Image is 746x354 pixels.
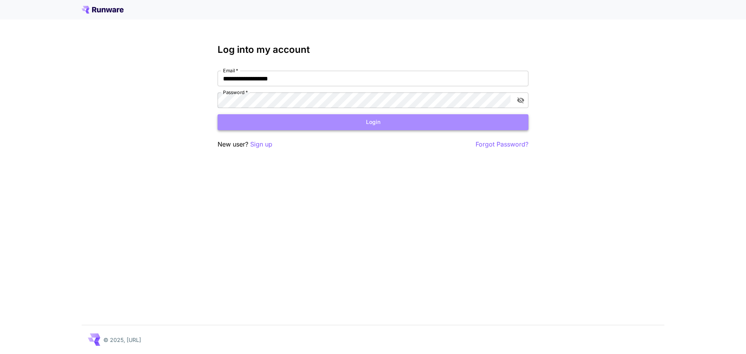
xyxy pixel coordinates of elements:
[223,89,248,96] label: Password
[476,140,528,149] button: Forgot Password?
[514,93,528,107] button: toggle password visibility
[218,140,272,149] p: New user?
[103,336,141,344] p: © 2025, [URL]
[218,114,528,130] button: Login
[223,67,238,74] label: Email
[218,44,528,55] h3: Log into my account
[250,140,272,149] button: Sign up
